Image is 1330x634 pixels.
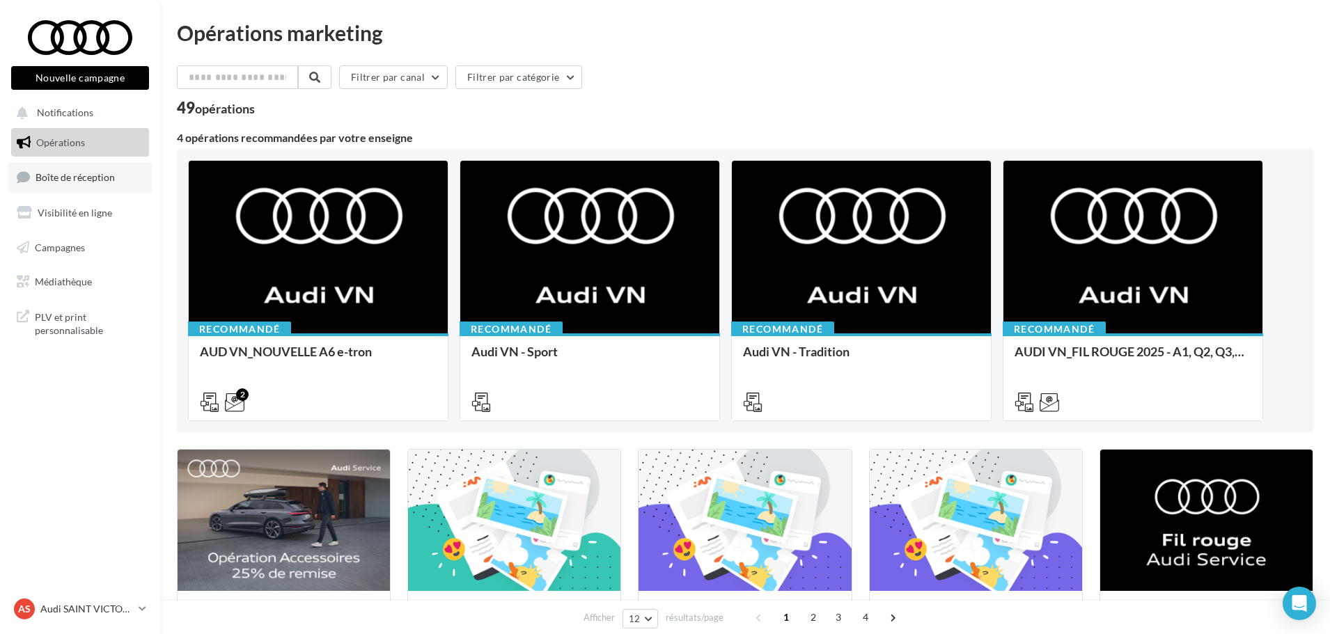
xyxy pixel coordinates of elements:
span: 3 [827,606,850,628]
div: 2 [236,388,249,401]
div: 49 [177,100,255,116]
button: Filtrer par catégorie [455,65,582,89]
a: AS Audi SAINT VICTORET [11,596,149,622]
a: Médiathèque [8,267,152,296]
span: Campagnes [35,241,85,253]
div: Opérations marketing [177,22,1313,43]
span: Boîte de réception [36,171,115,183]
p: Audi SAINT VICTORET [40,602,133,616]
div: Recommandé [460,322,563,337]
a: Campagnes [8,233,152,262]
div: 4 opérations recommandées par votre enseigne [177,132,1313,143]
span: PLV et print personnalisable [35,308,143,338]
span: 12 [629,613,641,624]
div: Open Intercom Messenger [1283,587,1316,620]
button: Nouvelle campagne [11,66,149,90]
span: résultats/page [666,611,723,624]
span: Notifications [37,107,93,119]
span: 1 [775,606,797,628]
div: Recommandé [1003,322,1106,337]
div: AUD VN_NOUVELLE A6 e-tron [200,344,437,372]
span: 4 [854,606,877,628]
button: Filtrer par canal [339,65,448,89]
span: AS [18,602,31,616]
span: Visibilité en ligne [38,207,112,219]
div: Recommandé [188,322,291,337]
span: Afficher [584,611,615,624]
span: 2 [802,606,824,628]
a: Opérations [8,128,152,157]
a: Visibilité en ligne [8,198,152,228]
span: Médiathèque [35,276,92,287]
div: Recommandé [731,322,834,337]
div: Audi VN - Sport [471,344,708,372]
a: Boîte de réception [8,162,152,192]
a: PLV et print personnalisable [8,302,152,343]
span: Opérations [36,136,85,148]
div: AUDI VN_FIL ROUGE 2025 - A1, Q2, Q3, Q5 et Q4 e-tron [1015,344,1251,372]
div: opérations [195,102,255,115]
button: 12 [623,609,658,628]
div: Audi VN - Tradition [743,344,980,372]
